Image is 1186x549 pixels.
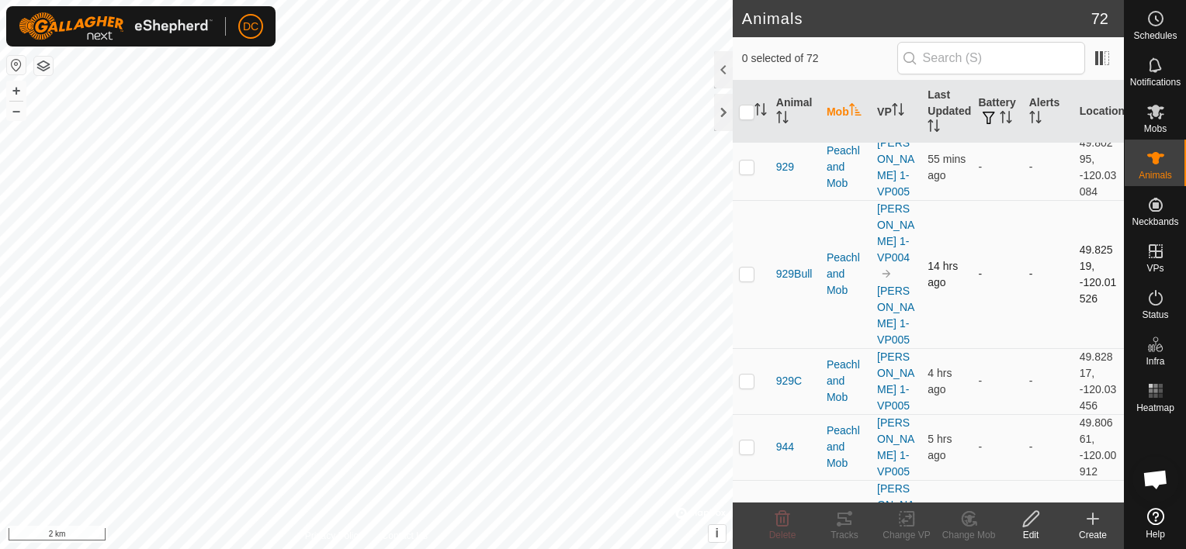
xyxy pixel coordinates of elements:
h2: Animals [742,9,1091,28]
td: - [1023,134,1073,200]
span: 72 [1091,7,1108,30]
span: Help [1146,530,1165,539]
p-sorticon: Activate to sort [892,105,904,118]
td: 49.82519, -120.01526 [1073,200,1124,348]
p-sorticon: Activate to sort [928,122,940,134]
th: Mob [820,81,871,143]
div: Peachland Mob [827,423,865,471]
p-sorticon: Activate to sort [849,105,862,118]
td: - [1023,200,1073,348]
button: Map Layers [34,57,53,75]
a: Privacy Policy [305,529,363,543]
div: Create [1062,528,1124,542]
th: Battery [972,81,1022,143]
th: Animal [770,81,820,143]
span: DC [243,19,258,35]
span: 26 Sept 2025, 5:36 am [928,153,966,181]
td: - [972,414,1022,480]
span: 929 [776,159,794,175]
div: Peachland Mob [827,143,865,192]
a: [PERSON_NAME] 1-VP005 [877,350,914,412]
span: Status [1142,310,1168,319]
input: Search (S) [897,42,1085,74]
span: 25 Sept 2025, 4:05 pm [928,260,958,288]
p-sorticon: Activate to sort [1029,113,1042,126]
span: i [716,527,719,540]
a: [PERSON_NAME] 1-VP005 [877,416,914,478]
span: 26 Sept 2025, 1:08 am [928,433,952,461]
a: [PERSON_NAME] 1-VP005 [877,285,914,346]
span: Schedules [1133,31,1177,40]
div: Change VP [876,528,938,542]
span: Mobs [1144,124,1167,133]
td: - [1023,414,1073,480]
span: Heatmap [1136,403,1174,413]
span: 0 selected of 72 [742,50,897,67]
th: Last Updated [921,81,972,143]
span: 929C [776,373,802,389]
td: - [972,348,1022,414]
div: Tracks [813,528,876,542]
td: 49.82817, -120.03456 [1073,348,1124,414]
span: Delete [769,530,796,540]
p-sorticon: Activate to sort [754,105,767,118]
th: Location [1073,81,1124,143]
a: Contact Us [382,529,428,543]
td: - [1023,348,1073,414]
a: Help [1125,502,1186,545]
button: + [7,81,26,100]
div: Peachland Mob [827,357,865,406]
p-sorticon: Activate to sort [1000,113,1012,126]
div: Peachland Mob [827,250,865,299]
th: VP [871,81,921,143]
td: 49.80295, -120.03084 [1073,134,1124,200]
td: - [972,200,1022,348]
span: Animals [1139,171,1172,180]
button: Reset Map [7,56,26,74]
td: - [972,134,1022,200]
td: 49.80661, -120.00912 [1073,414,1124,480]
div: Change Mob [938,528,1000,542]
a: [PERSON_NAME] 1-VP004 [877,482,914,544]
a: [PERSON_NAME] 1-VP005 [877,136,914,198]
button: i [709,525,726,542]
div: Open chat [1132,456,1179,502]
div: Edit [1000,528,1062,542]
a: [PERSON_NAME] 1-VP004 [877,202,914,264]
p-sorticon: Activate to sort [776,113,789,126]
img: to [880,268,893,280]
span: Neckbands [1132,217,1178,226]
button: – [7,102,26,120]
img: Gallagher Logo [19,12,213,40]
span: VPs [1146,264,1163,273]
span: Infra [1146,357,1164,366]
span: 929Bull [776,266,813,282]
th: Alerts [1023,81,1073,143]
span: 26 Sept 2025, 2:09 am [928,367,952,395]
span: Notifications [1130,78,1181,87]
span: 944 [776,439,794,455]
